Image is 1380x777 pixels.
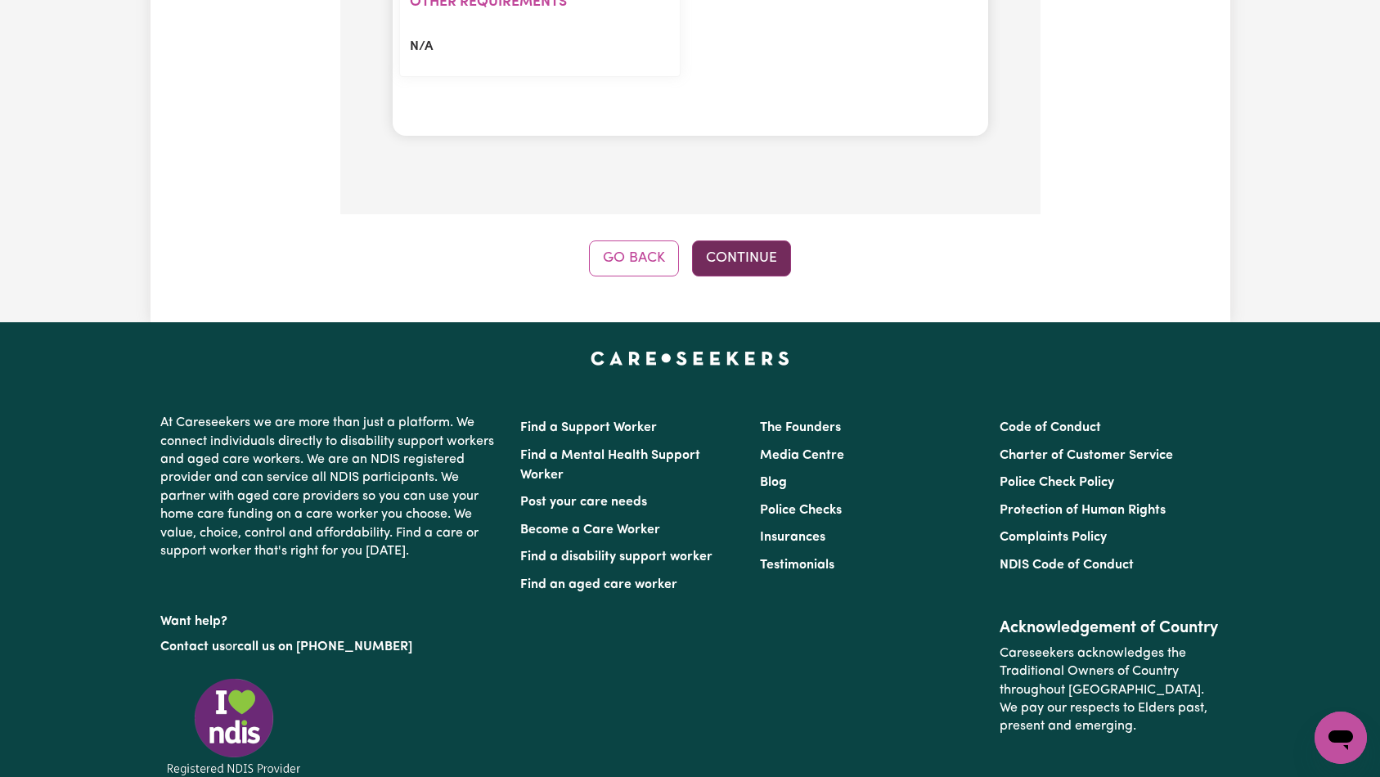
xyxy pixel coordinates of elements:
[1000,531,1107,544] a: Complaints Policy
[160,606,501,631] p: Want help?
[1000,449,1173,462] a: Charter of Customer Service
[760,504,842,517] a: Police Checks
[160,640,225,653] a: Contact us
[160,631,501,662] p: or
[410,40,433,53] span: N/A
[760,476,787,489] a: Blog
[1000,559,1134,572] a: NDIS Code of Conduct
[760,559,834,572] a: Testimonials
[1000,504,1166,517] a: Protection of Human Rights
[1000,638,1220,743] p: Careseekers acknowledges the Traditional Owners of Country throughout [GEOGRAPHIC_DATA]. We pay o...
[591,352,789,365] a: Careseekers home page
[520,550,712,564] a: Find a disability support worker
[520,523,660,537] a: Become a Care Worker
[692,240,791,276] button: Continue
[160,407,501,567] p: At Careseekers we are more than just a platform. We connect individuals directly to disability su...
[1000,618,1220,638] h2: Acknowledgement of Country
[760,421,841,434] a: The Founders
[1315,712,1367,764] iframe: Button to launch messaging window
[237,640,412,653] a: call us on [PHONE_NUMBER]
[1000,476,1114,489] a: Police Check Policy
[520,496,647,509] a: Post your care needs
[1000,421,1101,434] a: Code of Conduct
[760,449,844,462] a: Media Centre
[520,421,657,434] a: Find a Support Worker
[760,531,825,544] a: Insurances
[589,240,679,276] button: Go Back
[520,578,677,591] a: Find an aged care worker
[520,449,700,482] a: Find a Mental Health Support Worker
